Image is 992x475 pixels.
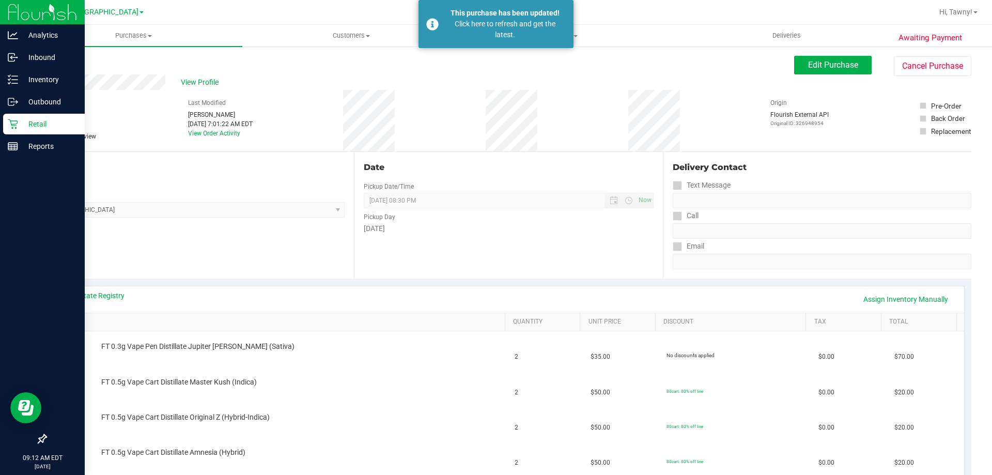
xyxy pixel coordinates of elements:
[515,458,518,468] span: 2
[18,73,80,86] p: Inventory
[18,96,80,108] p: Outbound
[857,290,955,308] a: Assign Inventory Manually
[894,423,914,433] span: $20.00
[364,212,395,222] label: Pickup Day
[667,459,703,464] span: 80cart: 80% off line
[889,318,952,326] a: Total
[444,19,566,40] div: Click here to refresh and get the latest.
[588,318,652,326] a: Unit Price
[818,352,834,362] span: $0.00
[808,60,858,70] span: Edit Purchase
[758,31,815,40] span: Deliveries
[931,101,962,111] div: Pre-Order
[591,352,610,362] span: $35.00
[18,118,80,130] p: Retail
[667,389,703,394] span: 80cart: 80% off line
[939,8,972,16] span: Hi, Tawny!
[818,388,834,397] span: $0.00
[188,110,253,119] div: [PERSON_NAME]
[591,388,610,397] span: $50.00
[894,352,914,362] span: $70.00
[894,56,971,76] button: Cancel Purchase
[515,423,518,433] span: 2
[8,141,18,151] inline-svg: Reports
[5,453,80,463] p: 09:12 AM EDT
[515,352,518,362] span: 2
[63,290,125,301] a: View State Registry
[8,30,18,40] inline-svg: Analytics
[25,25,242,47] a: Purchases
[673,239,704,254] label: Email
[673,208,699,223] label: Call
[515,388,518,397] span: 2
[61,318,501,326] a: SKU
[898,32,962,44] span: Awaiting Payment
[18,140,80,152] p: Reports
[667,424,703,429] span: 80cart: 80% off line
[444,8,566,19] div: This purchase has been updated!
[18,51,80,64] p: Inbound
[667,353,715,358] span: No discounts applied
[8,74,18,85] inline-svg: Inventory
[931,126,971,136] div: Replacement
[364,161,653,174] div: Date
[5,463,80,470] p: [DATE]
[10,392,41,423] iframe: Resource center
[591,458,610,468] span: $50.00
[101,448,245,457] span: FT 0.5g Vape Cart Distillate Amnesia (Hybrid)
[8,119,18,129] inline-svg: Retail
[673,193,971,208] input: Format: (999) 999-9999
[242,25,460,47] a: Customers
[673,161,971,174] div: Delivery Contact
[663,318,802,326] a: Discount
[364,223,653,234] div: [DATE]
[894,388,914,397] span: $20.00
[591,423,610,433] span: $50.00
[770,110,829,127] div: Flourish External API
[181,77,222,88] span: View Profile
[8,97,18,107] inline-svg: Outbound
[188,119,253,129] div: [DATE] 7:01:22 AM EDT
[101,342,295,351] span: FT 0.3g Vape Pen Distillate Jupiter [PERSON_NAME] (Sativa)
[931,113,965,124] div: Back Order
[770,119,829,127] p: Original ID: 326948954
[673,178,731,193] label: Text Message
[188,130,240,137] a: View Order Activity
[513,318,576,326] a: Quantity
[188,98,226,108] label: Last Modified
[818,458,834,468] span: $0.00
[673,223,971,239] input: Format: (999) 999-9999
[18,29,80,41] p: Analytics
[364,182,414,191] label: Pickup Date/Time
[101,377,257,387] span: FT 0.5g Vape Cart Distillate Master Kush (Indica)
[770,98,787,108] label: Origin
[894,458,914,468] span: $20.00
[8,52,18,63] inline-svg: Inbound
[814,318,877,326] a: Tax
[45,161,345,174] div: Location
[101,412,270,422] span: FT 0.5g Vape Cart Distillate Original Z (Hybrid-Indica)
[818,423,834,433] span: $0.00
[243,31,459,40] span: Customers
[794,56,872,74] button: Edit Purchase
[68,8,138,17] span: [GEOGRAPHIC_DATA]
[25,31,242,40] span: Purchases
[678,25,895,47] a: Deliveries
